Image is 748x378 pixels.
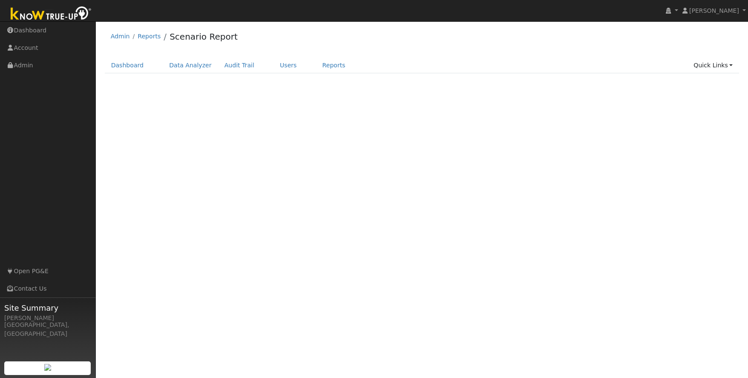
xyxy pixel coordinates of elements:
a: Reports [316,58,352,73]
div: [GEOGRAPHIC_DATA], [GEOGRAPHIC_DATA] [4,320,91,338]
a: Quick Links [687,58,739,73]
a: Data Analyzer [163,58,218,73]
a: Users [273,58,303,73]
span: [PERSON_NAME] [689,7,739,14]
a: Audit Trail [218,58,261,73]
a: Dashboard [105,58,150,73]
a: Admin [111,33,130,40]
a: Scenario Report [170,32,238,42]
a: Reports [138,33,161,40]
div: [PERSON_NAME] [4,314,91,323]
img: retrieve [44,364,51,371]
span: Site Summary [4,302,91,314]
img: Know True-Up [6,5,96,24]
